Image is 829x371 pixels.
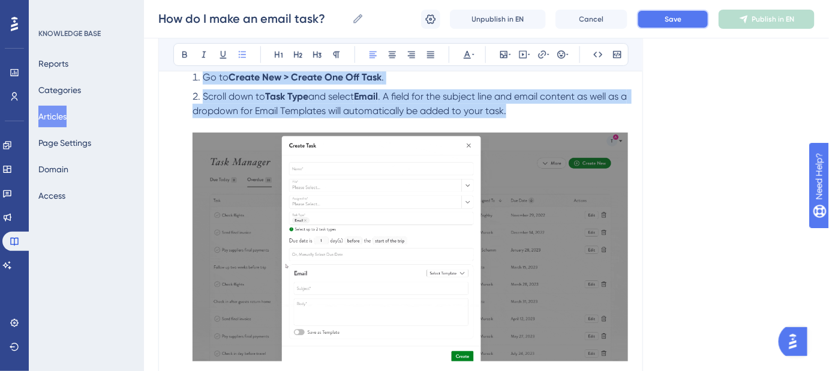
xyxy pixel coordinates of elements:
span: Scroll down to [203,91,265,102]
button: Cancel [555,10,627,29]
button: Reports [38,53,68,74]
span: and select [308,91,354,102]
img: Recording 2024-08-15 at 13.12.29 (1).gif [193,133,628,361]
strong: Email [354,91,378,102]
span: Save [665,14,681,24]
button: Save [637,10,709,29]
strong: Task Type [265,91,308,102]
button: Page Settings [38,132,91,154]
span: Go to [203,71,229,83]
button: Unpublish in EN [450,10,546,29]
button: Categories [38,79,81,101]
strong: Create New > Create One Off Task [229,71,382,83]
input: Article Name [158,10,347,27]
span: Unpublish in EN [472,14,524,24]
span: . A field for the subject line and email content as well as a dropdown for Email Templates will a... [193,91,629,116]
iframe: UserGuiding AI Assistant Launcher [779,324,815,360]
button: Access [38,185,65,207]
span: Publish in EN [752,14,795,24]
button: Publish in EN [719,10,815,29]
div: KNOWLEDGE BASE [38,29,101,38]
span: . [382,71,384,83]
button: Articles [38,106,67,127]
span: Need Help? [28,3,75,17]
span: Cancel [579,14,604,24]
button: Domain [38,158,68,180]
